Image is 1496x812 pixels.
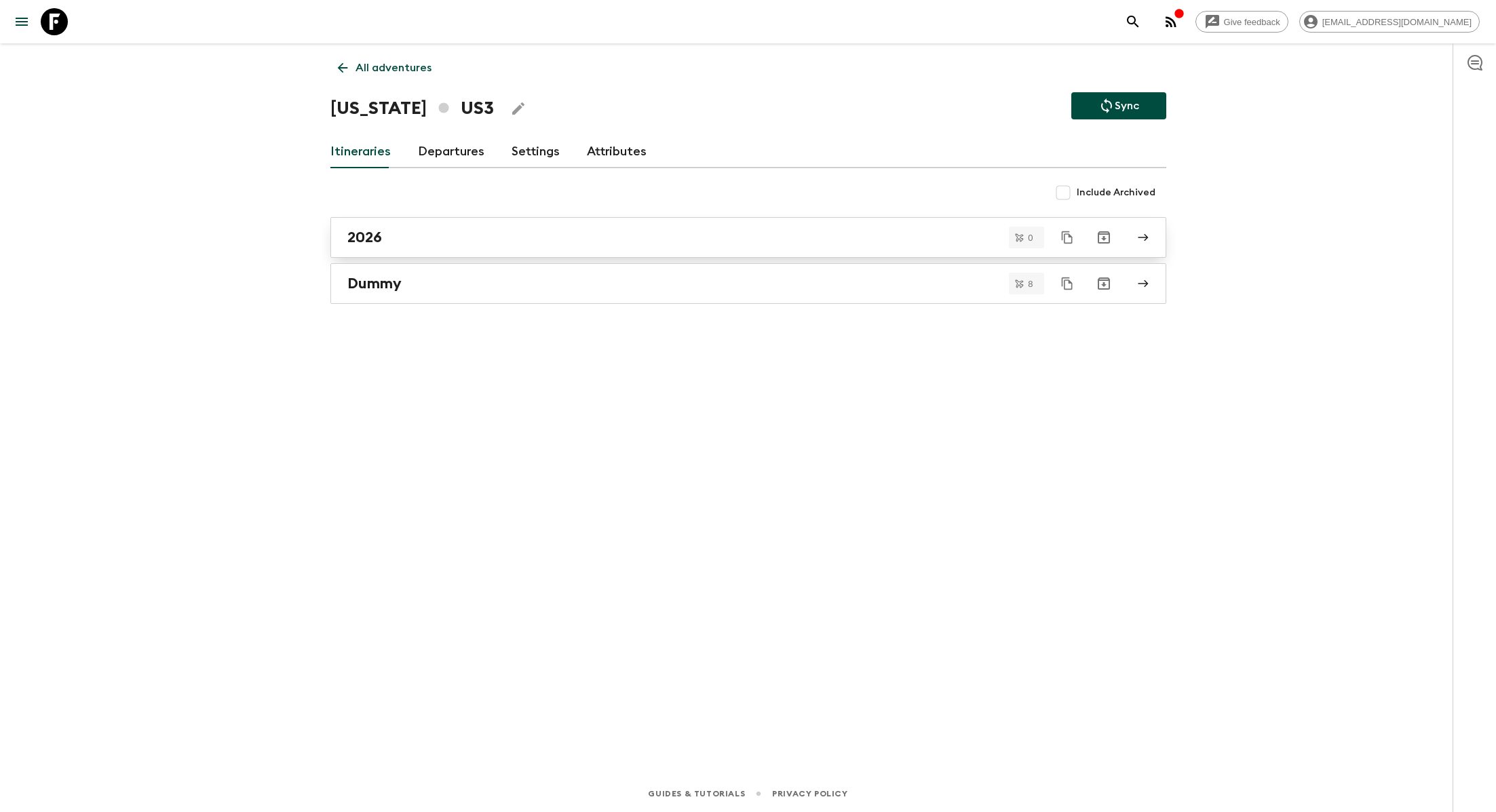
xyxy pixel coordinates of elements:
[1299,11,1480,33] div: [EMAIL_ADDRESS][DOMAIN_NAME]
[1020,233,1041,242] span: 0
[1055,225,1079,250] button: Duplicate
[1216,17,1288,27] span: Give feedback
[1055,271,1079,296] button: Duplicate
[330,217,1166,258] a: 2026
[418,136,484,168] a: Departures
[1119,8,1147,35] button: search adventures
[330,136,391,168] a: Itineraries
[330,54,439,81] a: All adventures
[1071,92,1166,119] button: Sync adventure departures to the booking engine
[512,136,560,168] a: Settings
[1077,186,1155,199] span: Include Archived
[1090,224,1117,251] button: Archive
[356,60,431,76] p: All adventures
[772,786,847,801] a: Privacy Policy
[587,136,647,168] a: Attributes
[1020,279,1041,288] span: 8
[330,95,494,122] h1: [US_STATE] US3
[8,8,35,35] button: menu
[1115,98,1139,114] p: Sync
[347,229,382,246] h2: 2026
[1195,11,1288,33] a: Give feedback
[330,263,1166,304] a: Dummy
[505,95,532,122] button: Edit Adventure Title
[1315,17,1479,27] span: [EMAIL_ADDRESS][DOMAIN_NAME]
[648,786,745,801] a: Guides & Tutorials
[347,275,402,292] h2: Dummy
[1090,270,1117,297] button: Archive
